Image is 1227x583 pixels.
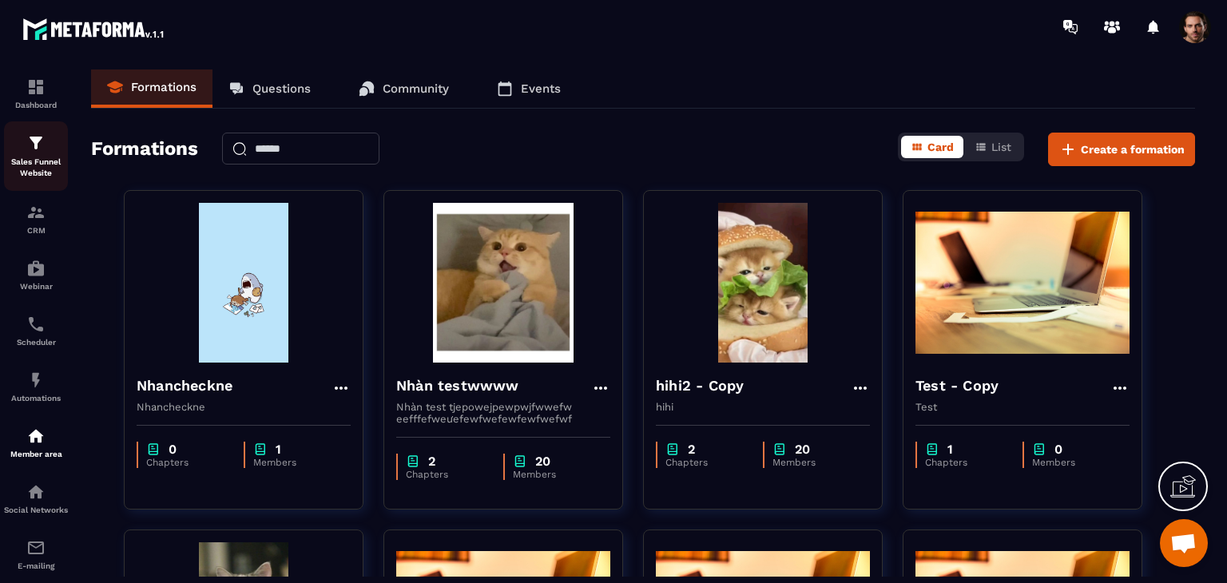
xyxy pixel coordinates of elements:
button: Create a formation [1048,133,1195,166]
p: Chapters [925,457,1007,468]
img: chapter [772,442,787,457]
a: formationformationDashboard [4,65,68,121]
img: chapter [406,454,420,469]
p: E-mailing [4,561,68,570]
a: formationformationCRM [4,191,68,247]
a: formation-backgroundTest - CopyTestchapter1Chapterschapter0Members [903,190,1162,529]
p: 20 [535,454,550,469]
a: formationformationSales Funnel Website [4,121,68,191]
h2: Formations [91,133,198,166]
p: Chapters [406,469,487,480]
p: Dashboard [4,101,68,109]
p: Social Networks [4,506,68,514]
p: 1 [276,442,281,457]
img: logo [22,14,166,43]
p: CRM [4,226,68,235]
p: Events [521,81,561,96]
p: hihi [656,401,870,413]
p: Members [772,457,855,468]
span: Create a formation [1081,141,1185,157]
a: automationsautomationsMember area [4,414,68,470]
a: social-networksocial-networkSocial Networks [4,470,68,526]
p: Member area [4,450,68,458]
p: Test [915,401,1130,413]
p: 1 [947,442,953,457]
p: Chapters [665,457,747,468]
a: Formations [91,69,212,108]
a: emailemailE-mailing [4,526,68,582]
h4: hihi2 - Copy [656,375,744,397]
span: List [991,141,1011,153]
img: chapter [665,442,680,457]
p: 2 [428,454,435,469]
p: Community [383,81,449,96]
button: Card [901,136,963,158]
a: Community [343,69,465,108]
p: Formations [131,80,197,94]
p: Nhancheckne [137,401,351,413]
img: formation-background [656,203,870,363]
img: email [26,538,46,557]
img: formation-background [396,203,610,363]
span: Card [927,141,954,153]
p: Chapters [146,457,228,468]
p: Sales Funnel Website [4,157,68,179]
p: Automations [4,394,68,403]
p: Webinar [4,282,68,291]
img: social-network [26,482,46,502]
img: scheduler [26,315,46,334]
div: Mở cuộc trò chuyện [1160,519,1208,567]
p: 0 [1054,442,1062,457]
img: chapter [253,442,268,457]
img: automations [26,259,46,278]
a: automationsautomationsAutomations [4,359,68,414]
img: formation-background [915,203,1130,363]
p: Nhàn test tjepowejpewpwjfwwefw eefffefweưefewfwefewfewfwefwf [396,401,610,425]
img: automations [26,371,46,390]
p: Members [253,457,336,468]
a: automationsautomationsWebinar [4,247,68,303]
h4: Test - Copy [915,375,999,397]
a: Questions [212,69,327,108]
p: Scheduler [4,338,68,347]
a: formation-backgroundhihi2 - Copyhihichapter2Chapterschapter20Members [643,190,903,529]
p: Members [1032,457,1114,468]
img: chapter [925,442,939,457]
p: 2 [688,442,695,457]
img: chapter [513,454,527,469]
h4: Nhancheckne [137,375,232,397]
p: Questions [252,81,311,96]
a: formation-backgroundNhancheckneNhanchecknechapter0Chapterschapter1Members [124,190,383,529]
a: formation-backgroundNhàn testwwwwNhàn test tjepowejpewpwjfwwefw eefffefweưefewfwefewfewfwefwfchap... [383,190,643,529]
img: formation-background [137,203,351,363]
img: chapter [1032,442,1046,457]
p: Members [513,469,595,480]
img: formation [26,203,46,222]
h4: Nhàn testwwww [396,375,519,397]
p: 0 [169,442,177,457]
img: formation [26,77,46,97]
button: List [965,136,1021,158]
a: Events [481,69,577,108]
a: schedulerschedulerScheduler [4,303,68,359]
img: automations [26,426,46,446]
img: chapter [146,442,161,457]
img: formation [26,133,46,153]
p: 20 [795,442,810,457]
